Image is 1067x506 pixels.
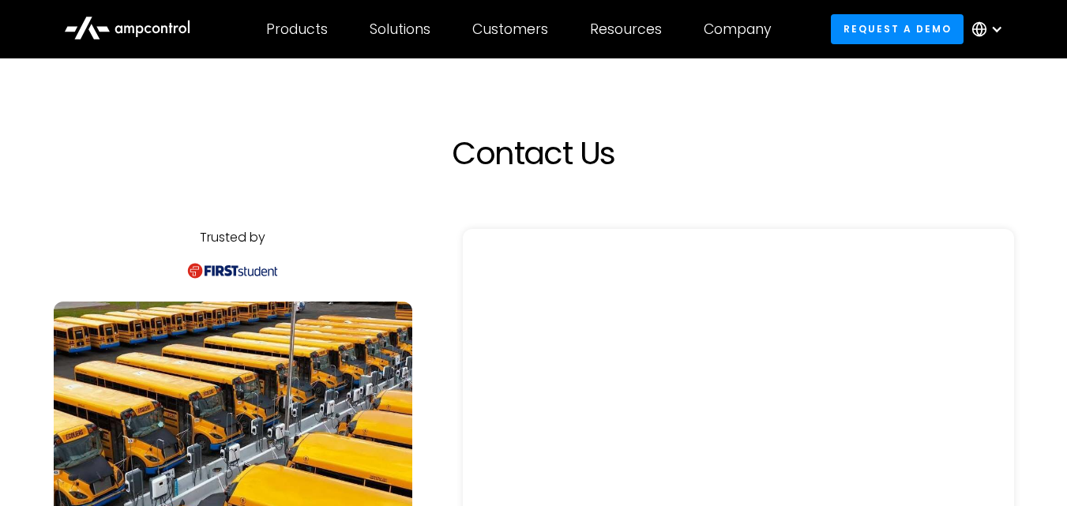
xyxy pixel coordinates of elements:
[472,21,548,38] div: Customers
[266,21,328,38] div: Products
[704,21,772,38] div: Company
[186,134,881,172] h1: Contact Us
[831,14,964,43] a: Request a demo
[370,21,430,38] div: Solutions
[590,21,662,38] div: Resources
